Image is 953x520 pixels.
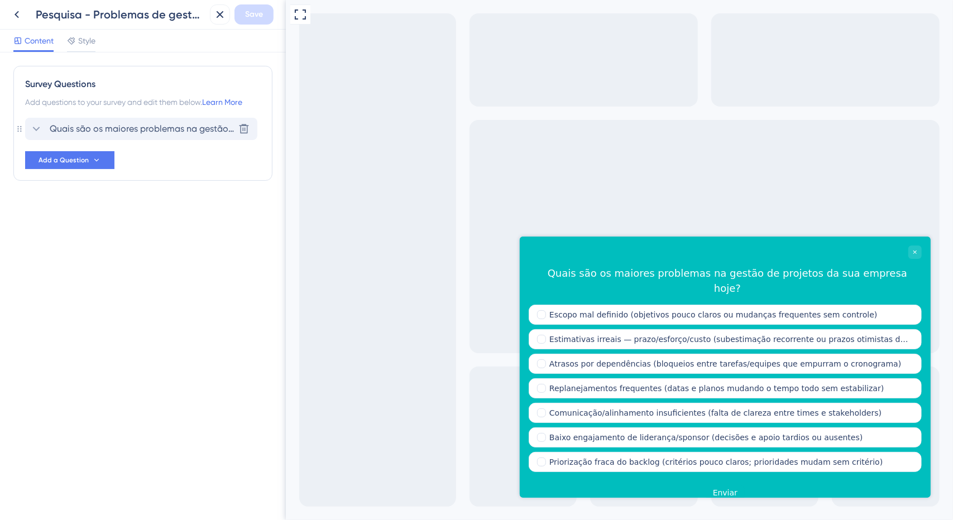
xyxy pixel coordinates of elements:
span: Style [78,34,95,47]
iframe: UserGuiding Survey [234,237,645,498]
span: Save [245,8,263,21]
a: Learn More [202,98,242,107]
span: Quais são os maiores problemas na gestão de projetos da sua empresa hoje? [50,122,234,136]
span: Content [25,34,54,47]
span: Add a Question [39,156,89,165]
div: Pesquisa - Problemas de gestão [36,7,205,22]
button: Submit survey [186,249,225,263]
button: Save [234,4,274,25]
div: Survey Questions [25,78,261,91]
div: Add questions to your survey and edit them below. [25,95,261,109]
button: Add a Question [25,151,114,169]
